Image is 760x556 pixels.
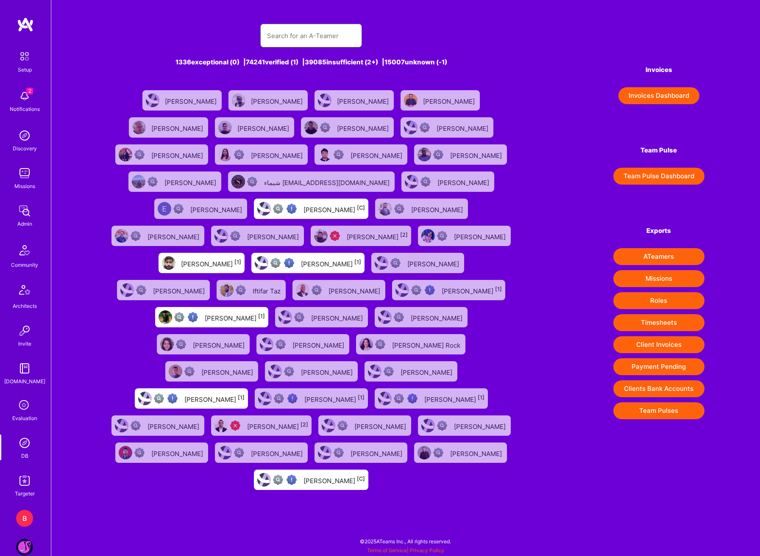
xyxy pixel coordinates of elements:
a: User AvatarNot Scrubbed[PERSON_NAME] [361,358,461,385]
img: User Avatar [214,229,228,243]
div: [PERSON_NAME] [205,312,265,323]
div: Iftifar Taz [253,285,282,296]
img: User Avatar [375,256,388,270]
div: Targeter [15,489,35,498]
a: User AvatarNot Scrubbed[PERSON_NAME] [153,331,253,358]
div: Community [11,260,38,269]
img: Not Scrubbed [433,149,443,160]
div: [PERSON_NAME] [251,149,304,160]
div: [PERSON_NAME] [165,95,218,106]
div: [PERSON_NAME] [247,420,308,431]
img: Not Scrubbed [276,339,286,349]
a: User AvatarUnqualified[PERSON_NAME][2] [307,222,415,249]
a: User AvatarNot Scrubbed[PERSON_NAME] [112,141,212,168]
a: User AvatarNot Scrubbed[PERSON_NAME] [289,277,389,304]
a: User Avatar[PERSON_NAME] [311,87,397,114]
img: User Avatar [378,392,392,405]
div: [PERSON_NAME] [190,203,244,214]
img: User Avatar [421,229,435,243]
button: ATeamers [613,248,704,265]
div: [PERSON_NAME] [151,122,205,133]
img: Not Scrubbed [234,448,244,458]
a: User AvatarNot fully vettedHigh Potential User[PERSON_NAME][1] [248,249,368,277]
div: Admin [17,219,32,228]
a: User AvatarNot Scrubbed[PERSON_NAME] [315,412,415,439]
a: User AvatarNot Scrubbed[PERSON_NAME] [397,114,497,141]
a: User AvatarNot Scrubbed[PERSON_NAME] [371,304,471,331]
div: [PERSON_NAME] [454,420,507,431]
button: Team Pulse Dashboard [613,168,704,185]
img: Not Scrubbed [176,339,186,349]
a: User AvatarNot Scrubbed[PERSON_NAME] [151,195,251,222]
a: User AvatarNot Scrubbed[PERSON_NAME] [253,331,353,358]
img: Not Scrubbed [390,258,401,268]
div: [PERSON_NAME] [181,257,241,268]
img: High Potential User [287,393,298,404]
img: User Avatar [314,229,328,243]
img: Not Scrubbed [284,366,294,376]
img: User Avatar [214,419,228,432]
div: [PERSON_NAME] [347,230,408,241]
a: User AvatarNot Scrubbed[PERSON_NAME] [272,304,371,331]
input: Search for an A-Teamer [267,25,355,47]
h4: Invoices [613,66,704,74]
div: [PERSON_NAME] [292,339,346,350]
a: User AvatarNot fully vettedHigh Potential User[PERSON_NAME][1] [131,385,251,412]
a: User AvatarNot fully vettedHigh Potential User[PERSON_NAME][1] [251,385,371,412]
a: User Avatar[PERSON_NAME][1] [155,249,248,277]
a: User Avatar[PERSON_NAME] [212,114,298,141]
img: Not Scrubbed [420,177,431,187]
div: [PERSON_NAME] [251,95,304,106]
img: User Avatar [421,419,435,432]
img: User Avatar [132,121,146,134]
img: Not Scrubbed [184,366,195,376]
img: Architects [14,281,35,302]
div: [PERSON_NAME] [328,285,382,296]
img: Not Scrubbed [131,420,141,431]
a: Kraken: Delivery and Migration Agentic Platform [14,539,35,556]
img: User Avatar [218,446,232,459]
sup: [2] [301,421,308,428]
img: teamwork [16,165,33,182]
img: Not fully vetted [394,393,404,404]
img: Not Scrubbed [134,448,145,458]
div: [PERSON_NAME] [411,312,464,323]
a: User AvatarNot Scrubbed[PERSON_NAME] [125,168,225,195]
button: Client Invoices [613,336,704,353]
img: User Avatar [368,365,381,378]
sup: [1] [478,394,484,401]
span: | [367,547,444,553]
img: User Avatar [231,175,245,188]
img: Invite [16,322,33,339]
div: [PERSON_NAME] [151,149,205,160]
img: High Potential User [284,258,294,268]
sup: [2] [400,232,408,238]
div: Architects [13,302,37,310]
div: [PERSON_NAME] [251,447,304,458]
a: User AvatarNot Scrubbed[PERSON_NAME] [415,412,514,439]
div: Discovery [13,144,37,153]
img: User Avatar [322,419,335,432]
img: Not fully vetted [273,475,283,485]
img: Not Scrubbed [312,285,322,295]
div: [PERSON_NAME] [450,149,504,160]
div: [PERSON_NAME] [148,230,201,241]
a: User Avatar[PERSON_NAME] [225,87,311,114]
div: [PERSON_NAME] [437,122,490,133]
a: User AvatarNot Scrubbed[PERSON_NAME] [212,141,311,168]
img: User Avatar [278,310,292,324]
sup: [1] [358,394,365,401]
a: Terms of Service [367,547,407,553]
div: [PERSON_NAME] [304,393,365,404]
div: [PERSON_NAME] [454,230,507,241]
img: User Avatar [119,148,132,161]
img: User Avatar [162,256,175,270]
div: [PERSON_NAME] [151,447,205,458]
a: User AvatarNot Scrubbed[PERSON_NAME] [112,439,212,466]
img: User Avatar [395,283,409,297]
img: User Avatar [138,392,152,405]
button: Invoices Dashboard [618,87,699,104]
a: Privacy Policy [410,547,444,553]
img: User Avatar [115,229,128,243]
img: logo [17,17,34,32]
